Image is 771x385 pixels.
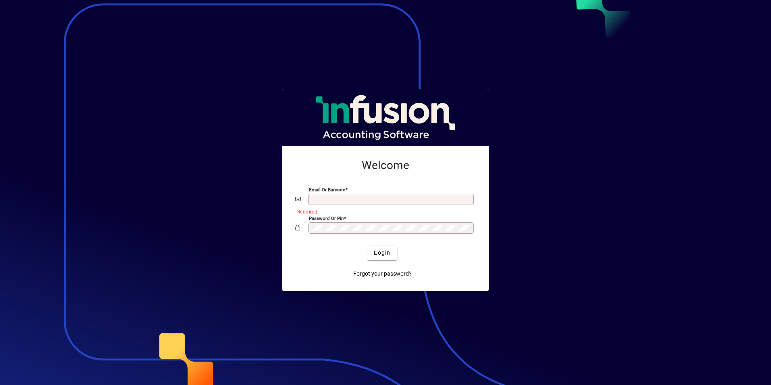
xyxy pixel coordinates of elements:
[353,270,412,278] span: Forgot your password?
[309,215,344,221] mat-label: Password or Pin
[367,246,397,260] button: Login
[350,267,415,281] a: Forgot your password?
[374,249,390,257] span: Login
[295,159,476,172] h2: Welcome
[309,186,345,192] mat-label: Email or Barcode
[297,207,469,216] mat-error: Required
